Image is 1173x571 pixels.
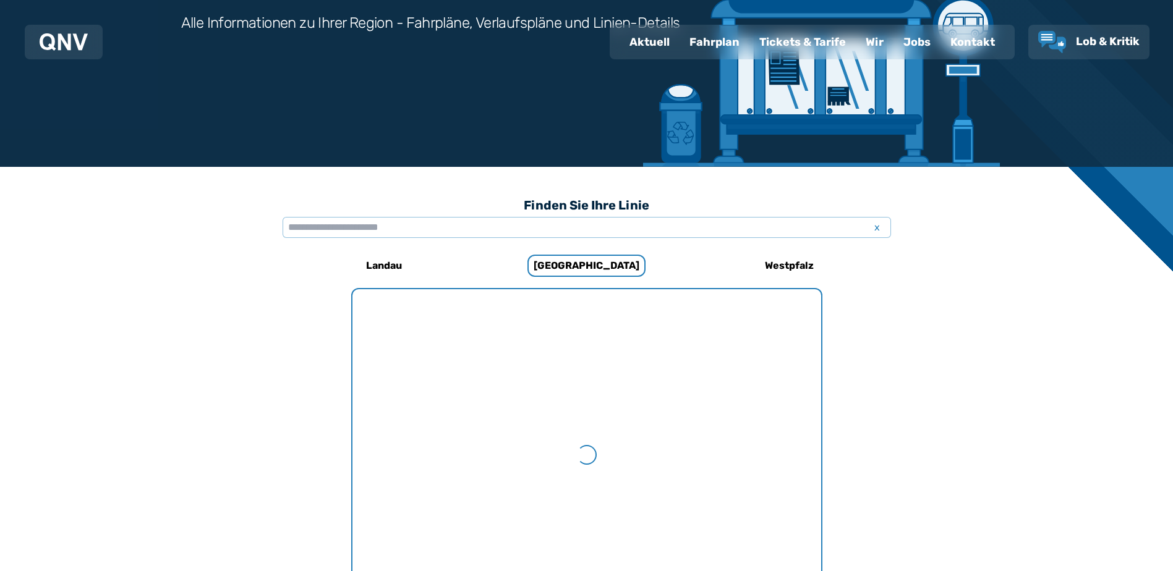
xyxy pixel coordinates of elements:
[361,256,407,276] h6: Landau
[869,220,886,235] span: x
[894,26,941,58] a: Jobs
[527,255,646,277] h6: [GEOGRAPHIC_DATA]
[760,256,819,276] h6: Westpfalz
[505,251,669,281] a: [GEOGRAPHIC_DATA]
[941,26,1005,58] a: Kontakt
[856,26,894,58] a: Wir
[40,33,88,51] img: QNV Logo
[749,26,856,58] a: Tickets & Tarife
[40,30,88,54] a: QNV Logo
[283,192,891,219] h3: Finden Sie Ihre Linie
[1076,35,1140,48] span: Lob & Kritik
[620,26,680,58] a: Aktuell
[707,251,872,281] a: Westpfalz
[1038,31,1140,53] a: Lob & Kritik
[680,26,749,58] a: Fahrplan
[181,13,680,33] h3: Alle Informationen zu Ihrer Region - Fahrpläne, Verlaufspläne und Linien-Details
[302,251,466,281] a: Landau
